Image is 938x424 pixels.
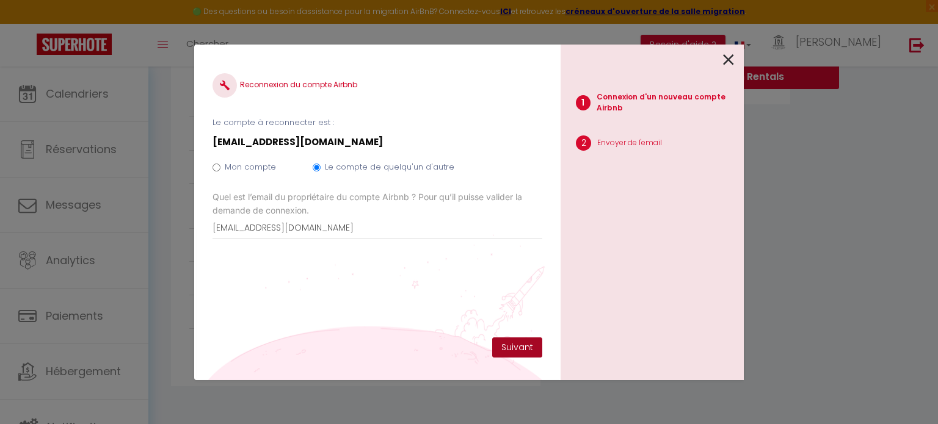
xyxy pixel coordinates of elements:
[213,73,542,98] h4: Reconnexion du compte Airbnb
[325,161,454,173] label: Le compte de quelqu'un d'autre
[213,117,542,129] p: Le compte à reconnecter est :
[576,135,591,151] span: 2
[213,190,542,217] label: Quel est l’email du propriétaire du compte Airbnb ? Pour qu’il puisse valider la demande de conne...
[225,161,276,173] label: Mon compte
[597,137,662,149] p: Envoyer de l'email
[10,5,46,41] button: Ouvrir le widget de chat LiveChat
[597,92,744,115] p: Connexion d'un nouveau compte Airbnb
[576,95,591,110] span: 1
[213,135,542,149] p: [EMAIL_ADDRESS][DOMAIN_NAME]
[492,337,542,358] button: Suivant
